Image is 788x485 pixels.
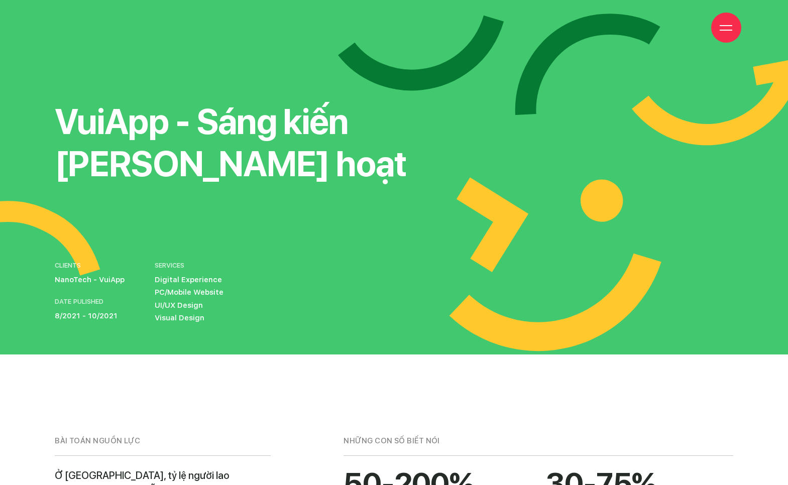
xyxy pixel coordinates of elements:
p: NanoTech - VuiApp [55,274,125,286]
p: Digital Experience PC/Mobile Website UI/UX Design Visual Design [155,274,223,324]
span: Clients [55,260,125,271]
p: 8/2021 - 10/2021 [55,310,125,322]
div: những con số biết nói [344,435,733,455]
span: Services [155,260,223,271]
h1: VuiApp - Sáng kiến [PERSON_NAME] hoạt [55,100,502,185]
div: Bài toán nguồn lực [55,435,271,455]
span: Date Pulished [55,296,125,307]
